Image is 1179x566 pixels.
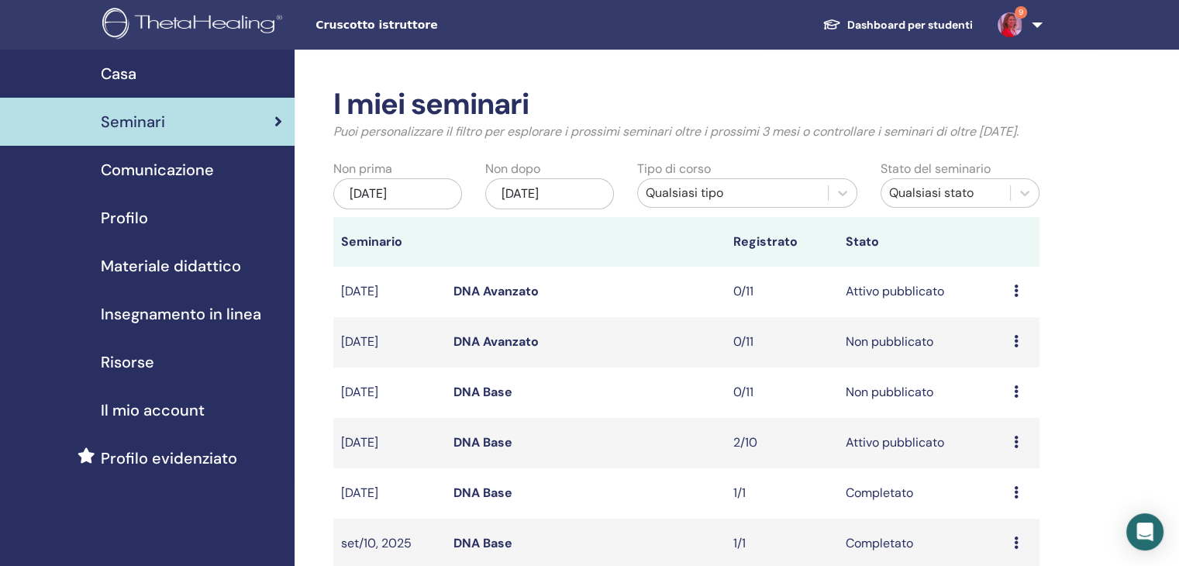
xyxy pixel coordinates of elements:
img: graduation-cap-white.svg [822,18,841,31]
th: Registrato [726,217,838,267]
span: Profilo [101,206,148,230]
a: DNA Base [453,384,512,400]
td: 2/10 [726,418,838,468]
label: Non dopo [485,160,540,178]
td: 0/11 [726,368,838,418]
td: 0/11 [726,317,838,368]
span: 9 [1015,6,1027,19]
div: [DATE] [485,178,614,209]
div: [DATE] [333,178,462,209]
label: Stato del seminario [881,160,991,178]
h2: I miei seminari [333,87,1039,123]
td: 1/1 [726,468,838,519]
td: [DATE] [333,468,446,519]
div: Open Intercom Messenger [1126,513,1163,550]
span: Il mio account [101,399,205,422]
div: Qualsiasi tipo [646,184,820,202]
span: Risorse [101,350,154,374]
span: Insegnamento in linea [101,302,261,326]
td: Attivo pubblicato [838,418,1006,468]
a: DNA Base [453,535,512,551]
label: Tipo di corso [637,160,711,178]
label: Non prima [333,160,392,178]
span: Seminari [101,110,165,133]
a: DNA Avanzato [453,283,539,299]
span: Cruscotto istruttore [315,17,548,33]
td: [DATE] [333,317,446,368]
td: Non pubblicato [838,317,1006,368]
td: Completato [838,468,1006,519]
td: Attivo pubblicato [838,267,1006,317]
a: DNA Avanzato [453,333,539,350]
td: [DATE] [333,418,446,468]
p: Puoi personalizzare il filtro per esplorare i prossimi seminari oltre i prossimi 3 mesi o control... [333,123,1039,141]
a: Dashboard per studenti [810,11,985,40]
td: 0/11 [726,267,838,317]
span: Profilo evidenziato [101,447,237,470]
td: [DATE] [333,267,446,317]
img: logo.png [102,8,288,43]
td: [DATE] [333,368,446,418]
a: DNA Base [453,434,512,450]
div: Qualsiasi stato [889,184,1002,202]
span: Comunicazione [101,158,214,181]
img: default.jpg [998,12,1022,37]
span: Materiale didattico [101,254,241,278]
a: DNA Base [453,485,512,501]
th: Seminario [333,217,446,267]
td: Non pubblicato [838,368,1006,418]
th: Stato [838,217,1006,267]
span: Casa [101,62,136,85]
